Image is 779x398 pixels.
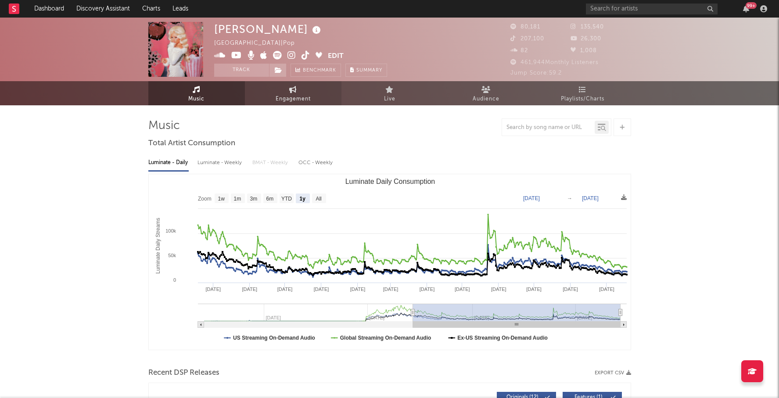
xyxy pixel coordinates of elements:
span: 82 [510,48,528,54]
text: [DATE] [599,287,614,292]
text: YTD [281,196,291,202]
span: Recent DSP Releases [148,368,219,378]
text: [DATE] [454,287,470,292]
span: Playlists/Charts [561,94,604,104]
text: Global Streaming On-Demand Audio [340,335,431,341]
svg: Luminate Daily Consumption [149,174,631,350]
span: Live [384,94,395,104]
span: Audience [473,94,499,104]
text: All [316,196,321,202]
text: 100k [165,228,176,233]
text: Zoom [198,196,212,202]
text: Ex-US Streaming On-Demand Audio [457,335,548,341]
text: [DATE] [383,287,398,292]
span: Music [188,94,205,104]
text: [DATE] [277,287,292,292]
text: 50k [168,253,176,258]
text: [DATE] [526,287,542,292]
span: 1,008 [571,48,597,54]
a: Engagement [245,81,341,105]
span: 461,944 Monthly Listeners [510,60,599,65]
text: 1m [233,196,241,202]
a: Benchmark [291,64,341,77]
text: 3m [250,196,257,202]
text: 1w [218,196,225,202]
span: Benchmark [303,65,336,76]
text: US Streaming On-Demand Audio [233,335,315,341]
text: [DATE] [419,287,434,292]
text: [DATE] [205,287,221,292]
button: Track [214,64,269,77]
span: Total Artist Consumption [148,138,235,149]
input: Search by song name or URL [502,124,595,131]
text: → [567,195,572,201]
button: 99+ [743,5,749,12]
span: 26,300 [571,36,601,42]
text: 0 [173,277,176,283]
text: [DATE] [491,287,506,292]
span: Summary [356,68,382,73]
text: 6m [266,196,273,202]
a: Playlists/Charts [535,81,631,105]
div: Luminate - Weekly [197,155,244,170]
text: [DATE] [313,287,329,292]
text: [DATE] [242,287,257,292]
button: Summary [345,64,387,77]
a: Live [341,81,438,105]
text: [DATE] [582,195,599,201]
button: Export CSV [595,370,631,376]
div: [GEOGRAPHIC_DATA] | Pop [214,38,305,49]
text: Luminate Daily Consumption [345,178,435,185]
a: Music [148,81,245,105]
span: 207,100 [510,36,544,42]
input: Search for artists [586,4,718,14]
span: Jump Score: 59.2 [510,70,562,76]
text: Luminate Daily Streams [154,218,161,273]
a: Audience [438,81,535,105]
div: 99 + [746,2,757,9]
span: 80,181 [510,24,540,30]
text: [DATE] [350,287,365,292]
span: 135,540 [571,24,604,30]
div: OCC - Weekly [298,155,334,170]
text: 1y [299,196,305,202]
button: Edit [328,51,344,62]
div: Luminate - Daily [148,155,189,170]
text: [DATE] [523,195,540,201]
span: Engagement [276,94,311,104]
text: [DATE] [563,287,578,292]
div: [PERSON_NAME] [214,22,323,36]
